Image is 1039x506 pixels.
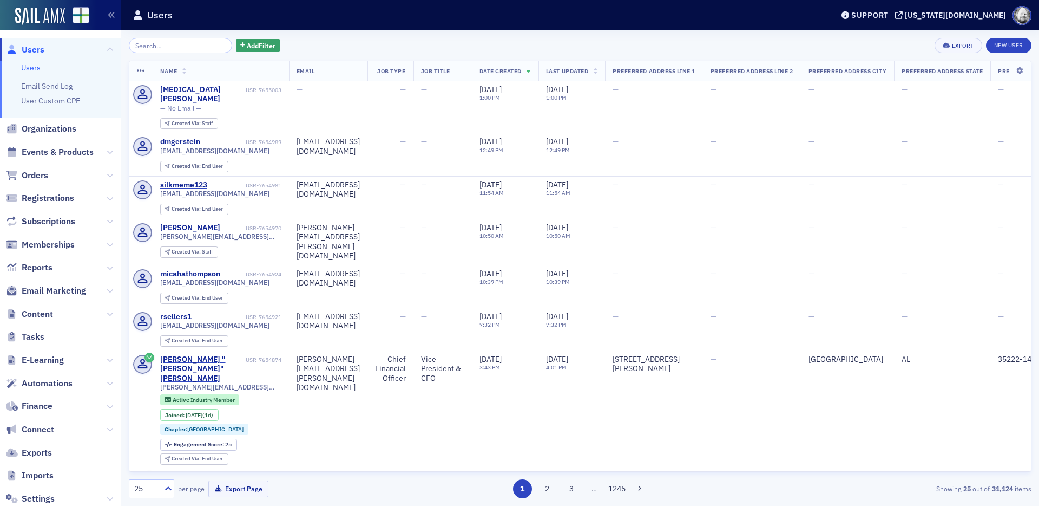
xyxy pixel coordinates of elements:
[546,321,567,328] time: 7:32 PM
[808,269,814,278] span: —
[174,440,225,448] span: Engagement Score :
[513,479,532,498] button: 1
[15,8,65,25] img: SailAMX
[935,38,982,53] button: Export
[160,439,237,451] div: Engagement Score: 25
[998,312,1004,321] span: —
[711,180,716,190] span: —
[479,321,500,328] time: 7:32 PM
[172,121,213,127] div: Staff
[6,308,53,320] a: Content
[711,354,716,364] span: —
[129,38,232,53] input: Search…
[22,308,53,320] span: Content
[902,355,983,365] div: AL
[711,312,716,321] span: —
[608,479,627,498] button: 1245
[160,137,200,147] a: dmgerstein
[6,493,55,505] a: Settings
[711,137,716,146] span: —
[998,137,1004,146] span: —
[22,239,75,251] span: Memberships
[160,278,269,287] span: [EMAIL_ADDRESS][DOMAIN_NAME]
[479,354,502,364] span: [DATE]
[905,10,1006,20] div: [US_STATE][DOMAIN_NAME]
[190,396,235,404] span: Industry Member
[6,331,44,343] a: Tasks
[22,424,54,436] span: Connect
[6,424,54,436] a: Connect
[246,356,281,364] div: USR-7654874
[711,67,793,75] span: Preferred Address Line 2
[165,412,186,419] span: Joined :
[6,170,48,181] a: Orders
[6,44,44,56] a: Users
[738,484,1031,494] div: Showing out of items
[209,182,281,189] div: USR-7654981
[297,355,360,393] div: [PERSON_NAME][EMAIL_ADDRESS][PERSON_NAME][DOMAIN_NAME]
[895,11,1010,19] button: [US_STATE][DOMAIN_NAME]
[998,180,1004,190] span: —
[6,354,64,366] a: E-Learning
[172,164,223,170] div: End User
[22,447,52,459] span: Exports
[6,447,52,459] a: Exports
[165,396,234,403] a: Active Industry Member
[172,338,223,344] div: End User
[160,355,244,384] div: [PERSON_NAME] "[PERSON_NAME]" [PERSON_NAME]
[172,205,202,212] span: Created Via :
[297,312,360,331] div: [EMAIL_ADDRESS][DOMAIN_NAME]
[998,85,1004,94] span: —
[986,38,1031,53] a: New User
[22,354,64,366] span: E-Learning
[537,479,556,498] button: 2
[546,354,568,364] span: [DATE]
[297,269,360,288] div: [EMAIL_ADDRESS][DOMAIN_NAME]
[21,96,80,106] a: User Custom CPE
[613,180,619,190] span: —
[22,146,94,158] span: Events & Products
[479,364,500,371] time: 3:43 PM
[421,67,450,75] span: Job Title
[546,85,568,94] span: [DATE]
[546,269,568,278] span: [DATE]
[172,456,223,462] div: End User
[160,409,219,421] div: Joined: 2025-10-09 00:00:00
[297,223,360,261] div: [PERSON_NAME][EMAIL_ADDRESS][PERSON_NAME][DOMAIN_NAME]
[160,335,228,347] div: Created Via: End User
[160,118,218,129] div: Created Via: Staff
[160,180,207,190] div: silkmeme123
[902,269,908,278] span: —
[400,180,406,190] span: —
[172,455,202,462] span: Created Via :
[479,94,500,101] time: 1:00 PM
[222,225,281,232] div: USR-7654970
[22,192,74,204] span: Registrations
[400,223,406,232] span: —
[6,192,74,204] a: Registrations
[160,312,192,322] a: rsellers1
[22,493,55,505] span: Settings
[479,180,502,190] span: [DATE]
[902,137,908,146] span: —
[297,67,315,75] span: Email
[65,7,89,25] a: View Homepage
[587,484,602,494] span: …
[172,120,202,127] span: Created Via :
[902,67,983,75] span: Preferred Address State
[808,85,814,94] span: —
[6,123,76,135] a: Organizations
[808,355,887,365] div: [GEOGRAPHIC_DATA]
[479,137,502,146] span: [DATE]
[421,312,427,321] span: —
[160,190,269,198] span: [EMAIL_ADDRESS][DOMAIN_NAME]
[22,216,75,228] span: Subscriptions
[22,285,86,297] span: Email Marketing
[73,7,89,24] img: SailAMX
[546,180,568,190] span: [DATE]
[851,10,889,20] div: Support
[1012,6,1031,25] span: Profile
[421,180,427,190] span: —
[202,139,281,146] div: USR-7654989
